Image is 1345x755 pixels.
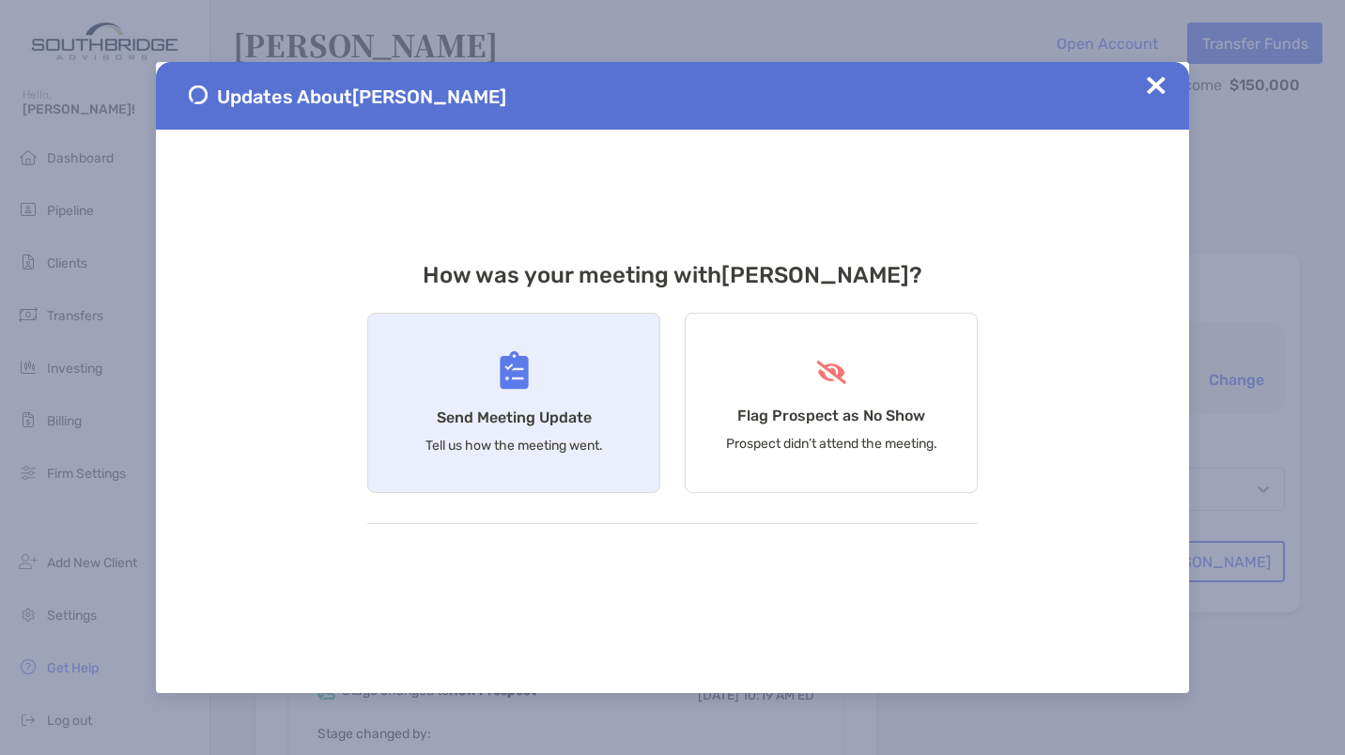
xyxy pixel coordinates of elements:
[726,436,937,452] p: Prospect didn’t attend the meeting.
[189,85,208,104] img: Send Meeting Update 1
[500,351,529,390] img: Send Meeting Update
[367,262,978,288] h3: How was your meeting with [PERSON_NAME] ?
[217,85,506,108] span: Updates About [PERSON_NAME]
[1147,76,1166,95] img: Close Updates Zoe
[437,408,592,426] h4: Send Meeting Update
[814,361,849,384] img: Flag Prospect as No Show
[737,407,925,424] h4: Flag Prospect as No Show
[425,438,603,454] p: Tell us how the meeting went.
